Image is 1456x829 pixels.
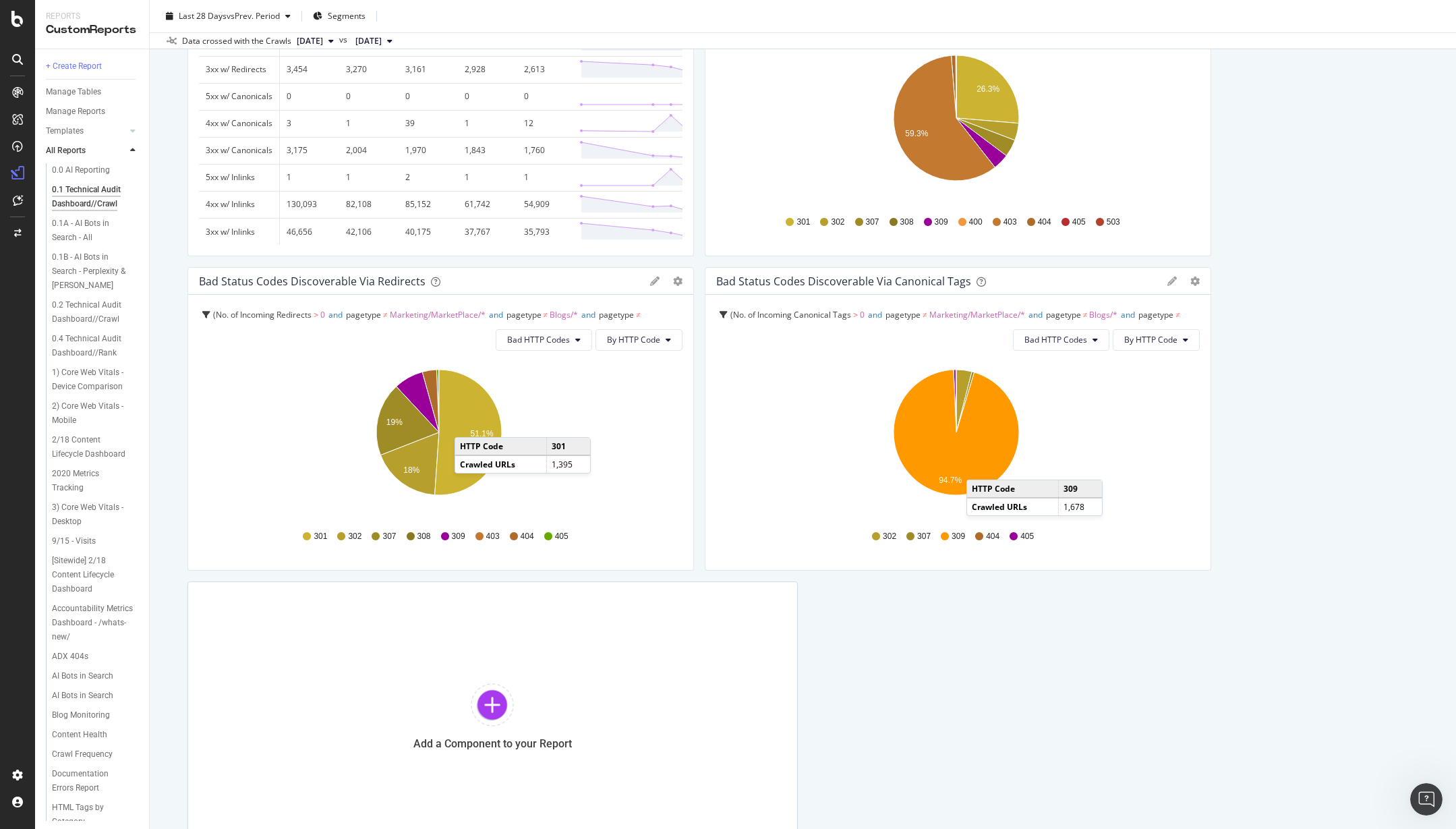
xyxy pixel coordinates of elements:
span: 302 [831,217,844,228]
td: HTTP Code [967,480,1059,498]
div: 2) Core Web Vitals - Mobile [52,399,129,428]
button: Bad HTTP Codes [496,329,592,351]
div: Accountability Metrics Dashboard - /whats-new/ [52,602,134,644]
span: Documentation/* [202,328,268,339]
span: and [868,309,882,320]
div: Manage Reports [46,105,105,119]
span: Documentation/* [720,328,785,339]
td: 4xx w/ Canonicals [199,110,280,137]
td: 2,613 [517,56,577,83]
iframe: Intercom live chat [1410,783,1443,816]
a: Blog Monitoring [52,708,140,722]
a: AI Bots in Search [52,689,140,703]
div: 2020 Metrics Tracking [52,467,127,495]
a: Manage Reports [46,105,140,119]
a: Manage Tables [46,85,140,99]
span: Bad HTTP Codes [1024,334,1087,345]
div: 2/18 Content Lifecycle Dashboard [52,433,131,461]
span: 403 [486,531,500,542]
td: 61,742 [458,191,517,218]
span: and [489,309,503,320]
span: Marketing/MarketPlace/* [929,309,1025,320]
div: Documentation Errors Report [52,767,129,795]
td: Crawled URLs [967,498,1059,515]
td: 3xx w/ Inlinks [199,218,280,245]
a: 0.1B - AI Bots in Search - Perplexity & [PERSON_NAME] [52,250,140,293]
span: 301 [796,217,810,228]
a: 0.0 AI Reporting [52,163,140,177]
span: ≠ [923,309,927,320]
span: Segments [328,10,366,22]
td: 82,108 [339,191,399,218]
span: 405 [1020,531,1034,542]
td: 3,175 [280,137,340,164]
svg: A chart. [199,362,678,518]
td: 2,004 [339,137,399,164]
span: 308 [900,217,914,228]
td: 5xx w/ Inlinks [199,164,280,191]
td: 1,395 [547,455,590,473]
div: Crawl Frequency [52,747,113,762]
span: 309 [452,531,465,542]
div: Content Health [52,728,107,742]
td: 0 [280,83,340,110]
td: 3 [280,110,340,137]
td: 5xx w/ Canonicals [199,83,280,110]
div: All Reports [46,144,86,158]
a: Crawl Frequency [52,747,140,762]
span: > [853,309,858,320]
span: ≠ [544,309,548,320]
span: 0 [860,309,865,320]
td: HTTP Code [455,438,547,455]
span: 307 [866,217,879,228]
div: 0.2 Technical Audit Dashboard//Crawl [52,298,132,326]
a: [Sitewide] 2/18 Content Lifecycle Dashboard [52,554,140,596]
td: 3,161 [399,56,458,83]
div: Bad status codes discoverable via redirectsgeargearNo. of Incoming Redirects > 0andpagetype ≠ Mar... [187,267,694,571]
div: 1) Core Web Vitals - Device Comparison [52,366,132,394]
a: 2) Core Web Vitals - Mobile [52,399,140,428]
div: AI Bots in Search [52,669,113,683]
button: Bad HTTP Codes [1013,329,1109,351]
a: 9/15 - Visits [52,534,140,548]
span: Blogs/* [550,309,578,320]
td: 1 [280,164,340,191]
span: pagetype [1046,309,1081,320]
text: 18% [403,465,419,475]
div: Templates [46,124,84,138]
div: Reports [46,11,138,22]
span: 302 [348,531,361,542]
a: 3) Core Web Vitals - Desktop [52,501,140,529]
div: 0.0 AI Reporting [52,163,110,177]
td: 12 [517,110,577,137]
div: Bad status codes discoverable via canonical tags [716,275,971,288]
button: By HTTP Code [1113,329,1200,351]
td: 39 [399,110,458,137]
span: No. of Incoming Canonical Tags [733,309,851,320]
span: 307 [382,531,396,542]
svg: A chart. [716,47,1196,204]
a: ADX 404s [52,650,140,664]
td: 309 [1059,480,1102,498]
span: 405 [555,531,569,542]
td: 46,656 [280,218,340,245]
div: 0.1 Technical Audit Dashboard//Crawl [52,183,132,211]
td: 130,093 [280,191,340,218]
td: 0 [458,83,517,110]
svg: A chart. [716,362,1196,518]
td: 2,928 [458,56,517,83]
a: 0.1A - AI Bots in Search - All [52,217,140,245]
div: 0.1A - AI Bots in Search - All [52,217,129,245]
td: 0 [399,83,458,110]
a: 0.4 Technical Audit Dashboard//Rank [52,332,140,360]
text: 19% [386,418,403,427]
div: Bad status codes discoverable via canonical tagsgeargearNo. of Incoming Canonical Tags > 0andpage... [705,267,1211,571]
span: 403 [1003,217,1017,228]
span: pagetype [885,309,921,320]
span: and [1028,309,1043,320]
td: 3xx w/ Canonicals [199,137,280,164]
span: > [314,309,318,320]
span: pagetype [346,309,381,320]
